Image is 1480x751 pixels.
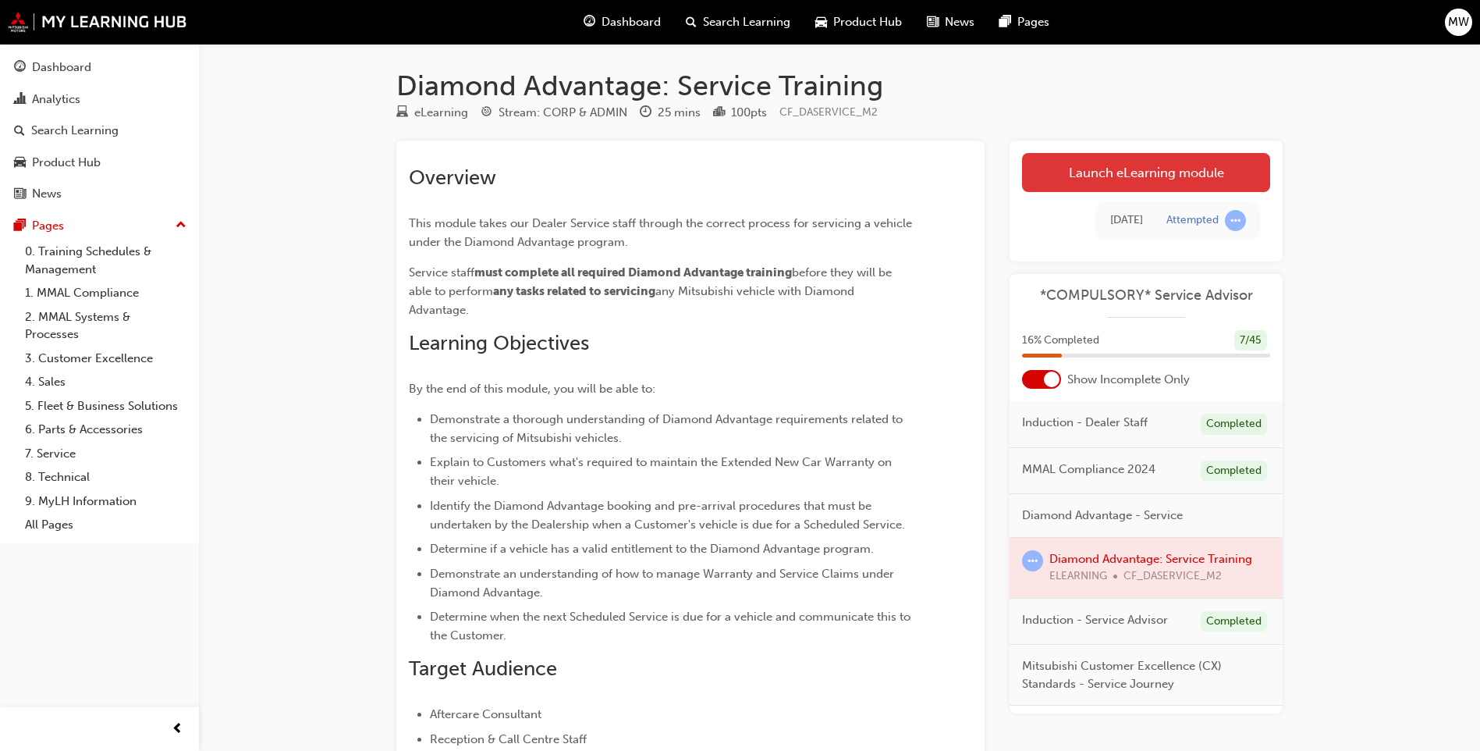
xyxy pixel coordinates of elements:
[430,707,541,721] span: Aftercare Consultant
[19,305,193,347] a: 2. MMAL Systems & Processes
[1017,13,1049,31] span: Pages
[396,103,468,123] div: Type
[14,124,25,138] span: search-icon
[493,284,655,298] span: any tasks related to servicing
[172,720,183,739] span: prev-icon
[409,284,857,317] span: any Mitsubishi vehicle with Diamond Advantage.
[1448,13,1469,31] span: MW
[731,104,767,122] div: 100 pts
[499,104,627,122] div: Stream: CORP & ADMIN
[584,12,595,32] span: guage-icon
[1022,657,1258,692] span: Mitsubishi Customer Excellence (CX) Standards - Service Journey
[409,216,915,249] span: This module takes our Dealer Service staff through the correct process for servicing a vehicle un...
[32,154,101,172] div: Product Hub
[686,12,697,32] span: search-icon
[32,59,91,77] div: Dashboard
[1022,507,1183,525] span: Diamond Advantage - Service
[1022,287,1270,304] a: *COMPULSORY* Service Advisor
[1166,213,1219,228] div: Attempted
[32,185,62,203] div: News
[999,12,1011,32] span: pages-icon
[815,12,827,32] span: car-icon
[14,93,26,107] span: chart-icon
[409,166,496,190] span: Overview
[1022,414,1148,432] span: Induction - Dealer Staff
[14,187,26,201] span: news-icon
[32,91,80,109] div: Analytics
[1234,330,1267,351] div: 7 / 45
[945,13,974,31] span: News
[19,240,193,281] a: 0. Training Schedules & Management
[430,610,914,642] span: Determine when the next Scheduled Service is due for a vehicle and communicate this to the Customer.
[19,347,193,371] a: 3. Customer Excellence
[14,156,26,170] span: car-icon
[803,6,914,38] a: car-iconProduct Hub
[19,465,193,489] a: 8. Technical
[409,382,655,396] span: By the end of this module, you will be able to:
[19,513,193,537] a: All Pages
[409,331,589,355] span: Learning Objectives
[409,265,895,298] span: before they will be able to perform
[1022,611,1168,629] span: Induction - Service Advisor
[779,105,878,119] span: Learning resource code
[6,116,193,145] a: Search Learning
[1445,9,1472,36] button: MW
[914,6,987,38] a: news-iconNews
[1067,371,1190,389] span: Show Incomplete Only
[6,53,193,82] a: Dashboard
[713,106,725,120] span: podium-icon
[19,489,193,514] a: 9. MyLH Information
[474,265,792,279] span: must complete all required Diamond Advantage training
[14,61,26,75] span: guage-icon
[713,103,767,123] div: Points
[396,106,408,120] span: learningResourceType_ELEARNING-icon
[430,542,874,556] span: Determine if a vehicle has a valid entitlement to the Diamond Advantage program.
[640,103,701,123] div: Duration
[19,442,193,466] a: 7. Service
[409,657,557,681] span: Target Audience
[31,122,119,140] div: Search Learning
[6,148,193,177] a: Product Hub
[430,499,905,532] span: Identify the Diamond Advantage booking and pre-arrival procedures that must be undertaken by the ...
[414,104,468,122] div: eLearning
[430,412,906,445] span: Demonstrate a thorough understanding of Diamond Advantage requirements related to the servicing o...
[833,13,902,31] span: Product Hub
[19,394,193,418] a: 5. Fleet & Business Solutions
[703,13,790,31] span: Search Learning
[1201,414,1267,435] div: Completed
[6,180,193,208] a: News
[6,212,193,240] button: Pages
[927,12,939,32] span: news-icon
[19,370,193,394] a: 4. Sales
[409,265,474,279] span: Service staff
[1201,461,1267,482] div: Completed
[481,106,492,120] span: target-icon
[1022,332,1099,350] span: 16 % Completed
[571,6,673,38] a: guage-iconDashboard
[987,6,1062,38] a: pages-iconPages
[19,418,193,442] a: 6. Parts & Accessories
[1022,550,1043,571] span: learningRecordVerb_ATTEMPT-icon
[176,215,186,236] span: up-icon
[430,455,895,488] span: Explain to Customers what's required to maintain the Extended New Car Warranty on their vehicle.
[602,13,661,31] span: Dashboard
[640,106,651,120] span: clock-icon
[430,732,587,746] span: Reception & Call Centre Staff
[658,104,701,122] div: 25 mins
[1022,153,1270,192] a: Launch eLearning module
[1201,611,1267,632] div: Completed
[673,6,803,38] a: search-iconSearch Learning
[430,567,897,600] span: Demonstrate an understanding of how to manage Warranty and Service Claims under Diamond Advantage.
[19,281,193,305] a: 1. MMAL Compliance
[1225,210,1246,231] span: learningRecordVerb_ATTEMPT-icon
[1022,461,1155,479] span: MMAL Compliance 2024
[8,12,187,32] img: mmal
[32,217,64,235] div: Pages
[6,85,193,114] a: Analytics
[6,50,193,212] button: DashboardAnalyticsSearch LearningProduct HubNews
[481,103,627,123] div: Stream
[1110,212,1143,230] div: Tue Sep 30 2025 11:46:33 GMT+1000 (Australian Eastern Standard Time)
